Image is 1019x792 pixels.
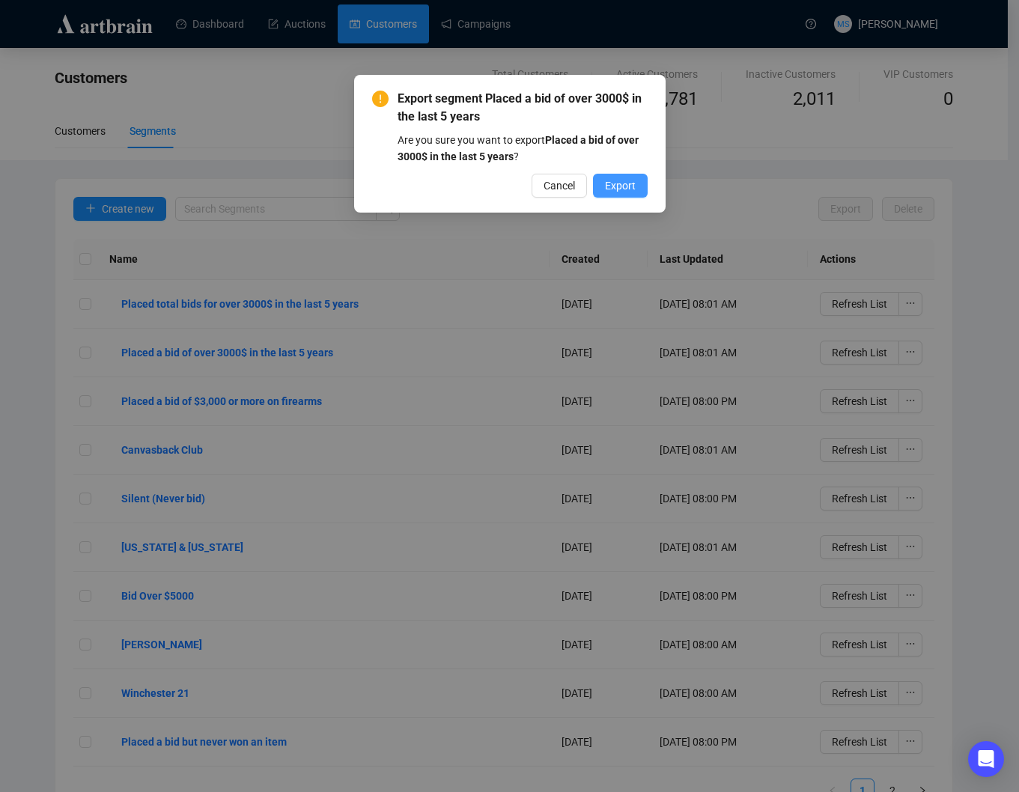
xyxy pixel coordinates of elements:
[968,741,1004,777] div: Open Intercom Messenger
[532,174,587,198] button: Cancel
[398,134,639,162] span: Are you sure you want to export ?
[605,177,636,194] span: Export
[593,174,648,198] button: Export
[398,90,648,126] span: Export segment Placed a bid of over 3000$ in the last 5 years
[372,91,389,107] span: exclamation-circle
[544,177,575,194] span: Cancel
